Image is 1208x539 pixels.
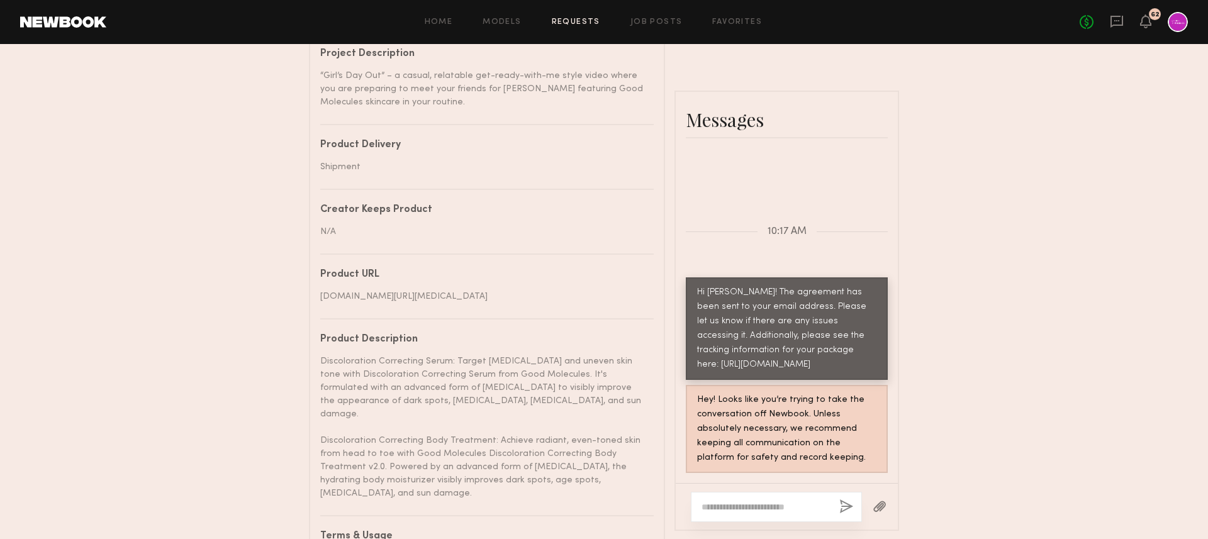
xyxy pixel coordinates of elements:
[768,226,807,237] span: 10:17 AM
[697,393,876,465] div: Hey! Looks like you’re trying to take the conversation off Newbook. Unless absolutely necessary, ...
[483,18,521,26] a: Models
[697,286,876,372] div: Hi [PERSON_NAME]! The agreement has been sent to your email address. Please let us know if there ...
[712,18,762,26] a: Favorites
[320,205,478,215] div: Creator Keeps Product
[425,18,453,26] a: Home
[552,18,600,26] a: Requests
[320,69,644,109] div: “Girl’s Day Out” – a casual, relatable get-ready-with-me style video where you are preparing to m...
[320,335,644,345] div: Product Description
[320,270,644,280] div: Product URL
[1151,11,1160,18] div: 62
[320,225,478,238] div: N/A
[320,49,644,59] div: Project Description
[320,290,644,303] div: [DOMAIN_NAME][URL][MEDICAL_DATA]
[320,355,644,500] div: Discoloration Correcting Serum: Target [MEDICAL_DATA] and uneven skin tone with Discoloration Cor...
[686,107,888,132] div: Messages
[320,140,644,150] div: Product Delivery
[320,160,644,174] div: Shipment
[630,18,683,26] a: Job Posts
